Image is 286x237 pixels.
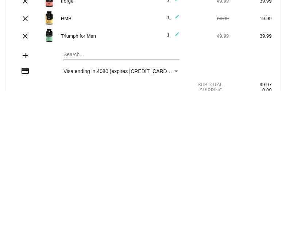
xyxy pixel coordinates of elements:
img: Image-1-HMB-1000x1000-1.png [42,11,57,25]
div: 24.99 [186,16,229,21]
mat-icon: credit_card [21,66,30,75]
mat-icon: clear [21,32,30,41]
div: Triumph for Men [57,33,143,39]
img: Image-1-Triumph_carousel-front-transp.png [42,28,57,43]
div: HMB [57,16,143,21]
input: Search... [63,52,180,58]
span: 0.00 [262,87,272,93]
div: 19.99 [229,16,272,21]
div: 39.99 [229,33,272,39]
span: Visa ending in 4080 (expires [CREDIT_CARD_DATA]) [63,68,186,74]
div: 49.99 [186,33,229,39]
mat-icon: edit [171,14,179,23]
div: Subtotal [186,82,229,87]
span: 1 [167,15,179,20]
div: Shipping [186,87,229,93]
div: 99.97 [229,82,272,87]
mat-icon: clear [21,14,30,23]
mat-select: Payment Method [63,68,180,74]
mat-icon: add [21,51,30,60]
